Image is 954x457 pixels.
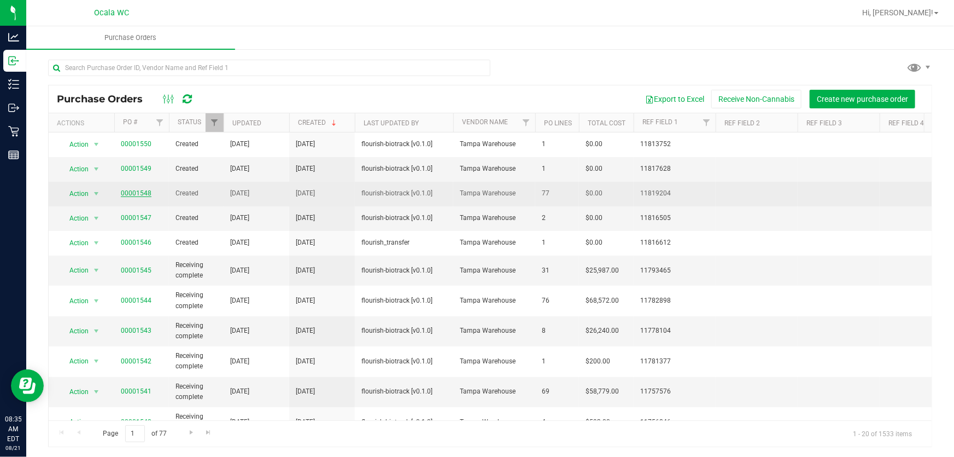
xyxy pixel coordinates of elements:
[123,118,137,126] a: PO #
[542,417,572,427] span: 4
[121,267,151,274] a: 00001545
[640,356,709,367] span: 11781377
[60,323,89,339] span: Action
[230,213,249,223] span: [DATE]
[544,119,572,127] a: PO Lines
[640,188,709,199] span: 11819204
[175,164,217,174] span: Created
[542,296,572,306] span: 76
[121,239,151,246] a: 00001546
[90,33,171,43] span: Purchase Orders
[121,327,151,334] a: 00001543
[806,119,842,127] a: Ref Field 3
[586,188,602,199] span: $0.00
[175,238,217,248] span: Created
[183,425,199,440] a: Go to the next page
[121,189,151,197] a: 00001548
[542,326,572,336] span: 8
[8,32,19,43] inline-svg: Analytics
[586,356,610,367] span: $200.00
[542,238,572,248] span: 1
[542,265,572,276] span: 31
[90,186,103,201] span: select
[121,297,151,304] a: 00001544
[90,137,103,152] span: select
[640,326,709,336] span: 11778104
[8,149,19,160] inline-svg: Reports
[361,238,447,248] span: flourish_transfer
[5,414,21,444] p: 08:35 AM EDT
[230,265,249,276] span: [DATE]
[230,386,249,397] span: [DATE]
[542,139,572,149] span: 1
[298,119,338,126] a: Created
[230,238,249,248] span: [DATE]
[90,211,103,226] span: select
[361,265,447,276] span: flourish-biotrack [v0.1.0]
[57,93,154,105] span: Purchase Orders
[296,213,315,223] span: [DATE]
[296,417,315,427] span: [DATE]
[640,213,709,223] span: 11816505
[460,386,529,397] span: Tampa Warehouse
[844,425,921,442] span: 1 - 20 of 1533 items
[462,118,508,126] a: Vendor Name
[361,188,447,199] span: flourish-biotrack [v0.1.0]
[542,356,572,367] span: 1
[230,417,249,427] span: [DATE]
[460,417,529,427] span: Tampa Warehouse
[60,293,89,309] span: Action
[296,326,315,336] span: [DATE]
[90,161,103,177] span: select
[5,444,21,452] p: 08/21
[361,139,447,149] span: flourish-biotrack [v0.1.0]
[888,119,924,127] a: Ref Field 4
[640,139,709,149] span: 11813752
[57,119,110,127] div: Actions
[60,137,89,152] span: Action
[94,8,129,18] span: Ocala WC
[361,296,447,306] span: flourish-biotrack [v0.1.0]
[60,211,89,226] span: Action
[90,354,103,369] span: select
[230,139,249,149] span: [DATE]
[586,386,619,397] span: $58,779.00
[121,387,151,395] a: 00001541
[201,425,216,440] a: Go to the last page
[361,386,447,397] span: flourish-biotrack [v0.1.0]
[640,238,709,248] span: 11816612
[90,323,103,339] span: select
[60,384,89,400] span: Action
[230,326,249,336] span: [DATE]
[361,356,447,367] span: flourish-biotrack [v0.1.0]
[90,263,103,278] span: select
[862,8,933,17] span: Hi, [PERSON_NAME]!
[121,140,151,148] a: 00001550
[542,213,572,223] span: 2
[175,290,217,311] span: Receiving complete
[93,425,176,442] span: Page of 77
[175,412,217,432] span: Receiving complete
[60,161,89,177] span: Action
[586,213,602,223] span: $0.00
[151,113,169,132] a: Filter
[640,265,709,276] span: 11793465
[296,356,315,367] span: [DATE]
[640,386,709,397] span: 11757576
[90,414,103,430] span: select
[542,188,572,199] span: 77
[364,119,419,127] a: Last Updated By
[361,326,447,336] span: flourish-biotrack [v0.1.0]
[724,119,760,127] a: Ref Field 2
[8,102,19,113] inline-svg: Outbound
[586,265,619,276] span: $25,987.00
[586,139,602,149] span: $0.00
[586,326,619,336] span: $26,240.00
[460,265,529,276] span: Tampa Warehouse
[8,55,19,66] inline-svg: Inbound
[517,113,535,132] a: Filter
[48,60,490,76] input: Search Purchase Order ID, Vendor Name and Ref Field 1
[586,164,602,174] span: $0.00
[60,414,89,430] span: Action
[121,418,151,426] a: 00001540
